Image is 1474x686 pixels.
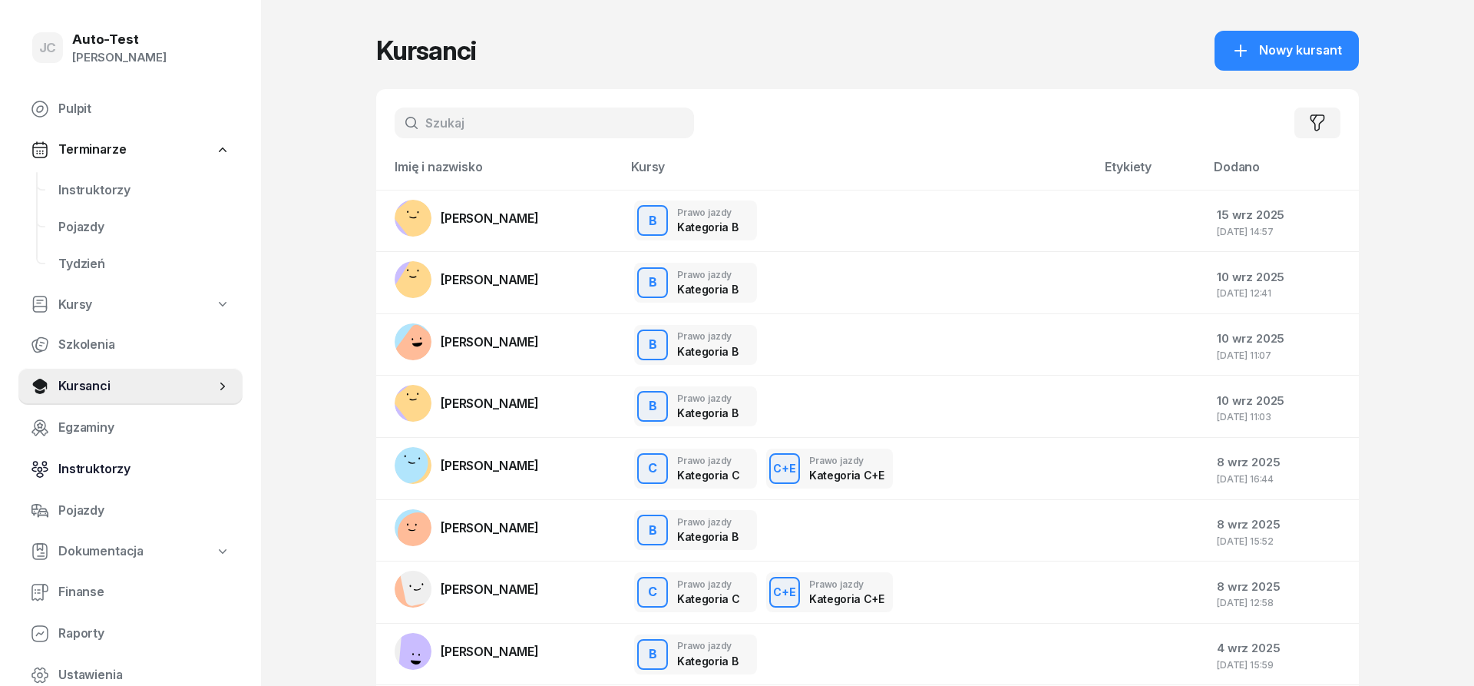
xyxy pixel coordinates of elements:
[441,272,539,287] span: [PERSON_NAME]
[1217,536,1347,546] div: [DATE] 15:52
[18,91,243,128] a: Pulpit
[58,501,230,521] span: Pojazdy
[58,99,230,119] span: Pulpit
[1217,577,1347,597] div: 8 wrz 2025
[376,37,476,65] h1: Kursanci
[46,209,243,246] a: Pojazdy
[395,200,539,237] a: [PERSON_NAME]
[18,492,243,529] a: Pojazdy
[58,295,92,315] span: Kursy
[441,458,539,473] span: [PERSON_NAME]
[395,447,539,484] a: [PERSON_NAME]
[395,633,539,670] a: [PERSON_NAME]
[677,393,738,403] div: Prawo jazdy
[1217,638,1347,658] div: 4 wrz 2025
[643,208,663,234] div: B
[677,641,738,651] div: Prawo jazdy
[18,287,243,323] a: Kursy
[622,157,1096,190] th: Kursy
[18,368,243,405] a: Kursanci
[18,615,243,652] a: Raporty
[677,655,738,668] div: Kategoria B
[1217,598,1347,608] div: [DATE] 12:58
[637,267,668,298] button: B
[376,157,622,190] th: Imię i nazwisko
[809,592,884,605] div: Kategoria C+E
[1217,288,1347,298] div: [DATE] 12:41
[643,332,663,358] div: B
[809,469,884,482] div: Kategoria C+E
[1217,412,1347,422] div: [DATE] 11:03
[643,641,663,668] div: B
[58,459,230,479] span: Instruktorzy
[677,456,739,466] div: Prawo jazdy
[58,335,230,355] span: Szkolenia
[1217,205,1347,225] div: 15 wrz 2025
[18,326,243,363] a: Szkolenia
[18,574,243,611] a: Finanse
[39,41,57,55] span: JC
[58,582,230,602] span: Finanse
[18,132,243,167] a: Terminarze
[637,515,668,545] button: B
[441,396,539,411] span: [PERSON_NAME]
[18,451,243,488] a: Instruktorzy
[58,140,126,160] span: Terminarze
[677,579,739,589] div: Prawo jazdy
[1217,329,1347,349] div: 10 wrz 2025
[1215,31,1359,71] button: Nowy kursant
[677,469,739,482] div: Kategoria C
[58,418,230,438] span: Egzaminy
[637,391,668,422] button: B
[72,48,167,68] div: [PERSON_NAME]
[643,270,663,296] div: B
[677,207,738,217] div: Prawo jazdy
[767,459,802,478] div: C+E
[637,577,668,608] button: C
[395,108,694,138] input: Szukaj
[1217,515,1347,535] div: 8 wrz 2025
[58,624,230,644] span: Raporty
[1217,474,1347,484] div: [DATE] 16:44
[637,639,668,670] button: B
[1096,157,1205,190] th: Etykiety
[677,220,738,234] div: Kategoria B
[637,330,668,360] button: B
[1217,350,1347,360] div: [DATE] 11:07
[395,323,539,360] a: [PERSON_NAME]
[395,261,539,298] a: [PERSON_NAME]
[637,205,668,236] button: B
[441,334,539,350] span: [PERSON_NAME]
[1217,660,1347,670] div: [DATE] 15:59
[642,579,663,605] div: C
[72,33,167,46] div: Auto-Test
[395,385,539,422] a: [PERSON_NAME]
[1259,41,1342,61] span: Nowy kursant
[1217,227,1347,237] div: [DATE] 14:57
[809,456,884,466] div: Prawo jazdy
[46,172,243,209] a: Instruktorzy
[441,520,539,535] span: [PERSON_NAME]
[441,210,539,226] span: [PERSON_NAME]
[809,579,884,589] div: Prawo jazdy
[677,592,739,605] div: Kategoria C
[643,393,663,419] div: B
[677,331,738,341] div: Prawo jazdy
[769,453,800,484] button: C+E
[58,376,215,396] span: Kursanci
[1205,157,1359,190] th: Dodano
[677,283,738,296] div: Kategoria B
[58,254,230,274] span: Tydzień
[18,534,243,569] a: Dokumentacja
[677,270,738,280] div: Prawo jazdy
[677,406,738,419] div: Kategoria B
[677,517,738,527] div: Prawo jazdy
[441,644,539,659] span: [PERSON_NAME]
[642,456,663,482] div: C
[441,582,539,597] span: [PERSON_NAME]
[643,518,663,544] div: B
[677,345,738,358] div: Kategoria B
[637,453,668,484] button: C
[58,217,230,237] span: Pojazdy
[58,181,230,200] span: Instruktorzy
